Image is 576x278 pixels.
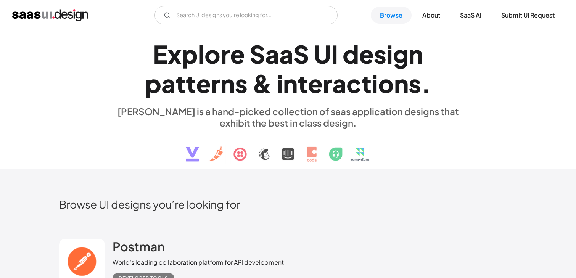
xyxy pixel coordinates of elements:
[175,69,186,98] div: t
[359,39,374,69] div: e
[113,239,165,258] a: Postman
[374,39,386,69] div: s
[343,39,359,69] div: d
[393,39,409,69] div: g
[277,69,283,98] div: i
[145,69,161,98] div: p
[235,69,248,98] div: s
[113,106,463,129] div: [PERSON_NAME] is a hand-picked collection of saas application designs that exhibit the best in cl...
[204,39,220,69] div: o
[346,69,361,98] div: c
[12,9,88,21] a: home
[331,39,338,69] div: I
[361,69,372,98] div: t
[182,39,198,69] div: p
[308,69,323,98] div: e
[154,6,338,24] form: Email Form
[323,69,332,98] div: r
[113,39,463,98] h1: Explore SaaS UI design patterns & interactions.
[293,39,309,69] div: S
[230,39,245,69] div: e
[279,39,293,69] div: a
[59,198,517,211] h2: Browse UI designs you’re looking for
[265,39,279,69] div: a
[154,6,338,24] input: Search UI designs you're looking for...
[220,69,235,98] div: n
[252,69,272,98] div: &
[371,7,412,24] a: Browse
[386,39,393,69] div: i
[161,69,175,98] div: a
[451,7,491,24] a: SaaS Ai
[378,69,394,98] div: o
[186,69,196,98] div: t
[332,69,346,98] div: a
[113,258,284,267] div: World's leading collaboration platform for API development
[211,69,220,98] div: r
[220,39,230,69] div: r
[113,239,165,254] h2: Postman
[172,129,404,168] img: text, icon, saas logo
[314,39,331,69] div: U
[153,39,167,69] div: E
[372,69,378,98] div: i
[198,39,204,69] div: l
[492,7,564,24] a: Submit UI Request
[249,39,265,69] div: S
[283,69,298,98] div: n
[167,39,182,69] div: x
[409,39,423,69] div: n
[421,69,431,98] div: .
[196,69,211,98] div: e
[298,69,308,98] div: t
[394,69,409,98] div: n
[409,69,421,98] div: s
[413,7,449,24] a: About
